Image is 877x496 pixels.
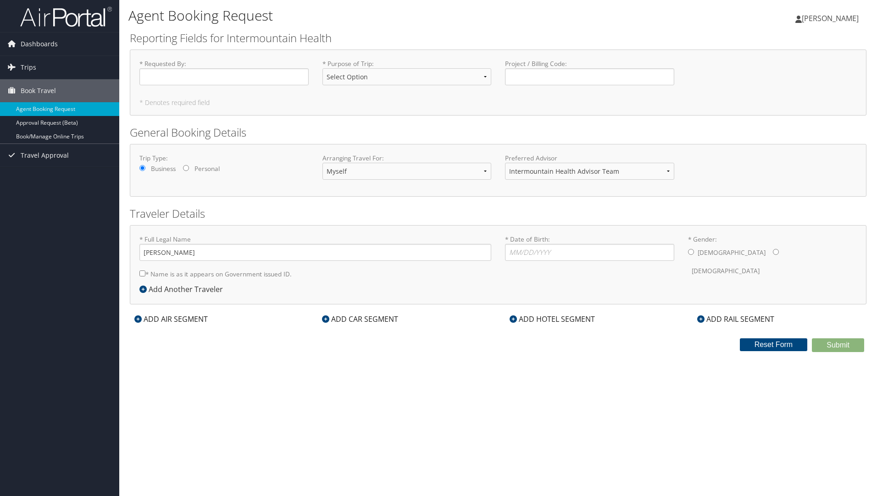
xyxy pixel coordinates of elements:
div: ADD AIR SEGMENT [130,314,212,325]
span: [PERSON_NAME] [802,13,859,23]
div: ADD HOTEL SEGMENT [505,314,599,325]
input: * Name is as it appears on Government issued ID. [139,270,145,276]
h2: Traveler Details [130,206,866,221]
input: Project / Billing Code: [505,68,674,85]
label: * Gender: [688,235,857,280]
h2: General Booking Details [130,125,866,140]
span: Dashboards [21,33,58,55]
a: [PERSON_NAME] [795,5,868,32]
label: * Requested By : [139,59,309,85]
label: Arranging Travel For: [322,154,492,163]
input: * Full Legal Name [139,244,491,261]
label: Preferred Advisor [505,154,674,163]
h2: Reporting Fields for Intermountain Health [130,30,866,46]
div: Add Another Traveler [139,284,228,295]
label: [DEMOGRAPHIC_DATA] [692,262,760,280]
label: * Name is as it appears on Government issued ID. [139,265,292,282]
span: Trips [21,56,36,79]
div: ADD CAR SEGMENT [317,314,403,325]
input: * Gender:[DEMOGRAPHIC_DATA][DEMOGRAPHIC_DATA] [773,249,779,255]
label: [DEMOGRAPHIC_DATA] [698,244,766,261]
span: Travel Approval [21,144,69,167]
img: airportal-logo.png [20,6,112,28]
button: Reset Form [740,338,808,351]
input: * Requested By: [139,68,309,85]
label: Trip Type: [139,154,309,163]
label: * Date of Birth: [505,235,674,261]
div: ADD RAIL SEGMENT [693,314,779,325]
h5: * Denotes required field [139,99,857,106]
label: * Full Legal Name [139,235,491,261]
h1: Agent Booking Request [128,6,622,25]
input: * Date of Birth: [505,244,674,261]
label: Personal [194,164,220,173]
label: Business [151,164,176,173]
select: * Purpose of Trip: [322,68,492,85]
label: * Purpose of Trip : [322,59,492,93]
span: Book Travel [21,79,56,102]
label: Project / Billing Code : [505,59,674,85]
input: * Gender:[DEMOGRAPHIC_DATA][DEMOGRAPHIC_DATA] [688,249,694,255]
button: Submit [812,338,864,352]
